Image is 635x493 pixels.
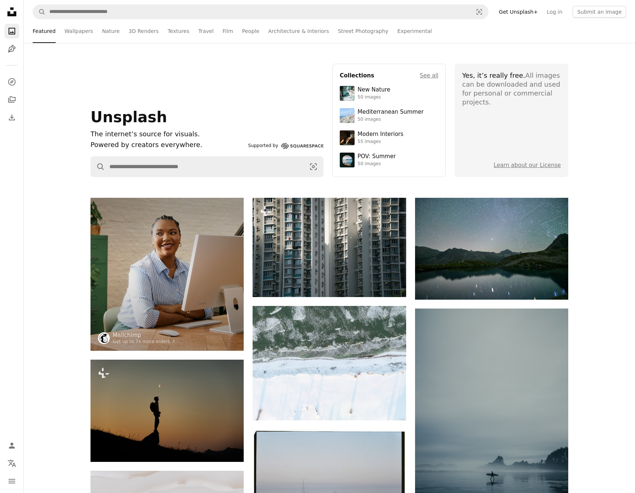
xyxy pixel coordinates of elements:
div: 50 images [358,94,390,100]
a: Two sailboats on calm ocean water at dusk [253,477,406,484]
img: premium_photo-1688410049290-d7394cc7d5df [340,108,355,123]
button: Menu [4,474,19,489]
a: Collections [4,92,19,107]
a: Street Photography [338,19,388,43]
img: premium_photo-1753820185677-ab78a372b033 [340,153,355,167]
a: Supported by [248,141,323,150]
div: 55 images [358,139,404,145]
a: Silhouette of a hiker looking at the moon at sunset. [91,407,244,414]
form: Find visuals sitewide [91,156,323,177]
div: 50 images [358,117,424,123]
a: Architecture & Interiors [268,19,329,43]
a: Surfer walking on a misty beach with surfboard [415,420,568,427]
a: Download History [4,110,19,125]
a: Explore [4,74,19,89]
a: Illustrations [4,41,19,56]
button: Language [4,456,19,471]
a: Modern Interiors55 images [340,130,438,145]
div: New Nature [358,86,390,94]
a: Mailchimp [113,332,175,339]
span: Unsplash [91,109,167,126]
button: Search Unsplash [33,5,46,19]
a: Travel [198,19,214,43]
a: Starry night sky over a calm mountain lake [415,245,568,252]
img: A woman smiling while working at a computer [91,198,244,351]
button: Visual search [304,157,323,177]
a: POV: Summer50 images [340,153,438,167]
div: All images can be downloaded and used for personal or commercial projects. [462,71,561,107]
a: Textures [168,19,190,43]
button: Visual search [470,5,488,19]
img: Silhouette of a hiker looking at the moon at sunset. [91,360,244,462]
p: Powered by creators everywhere. [91,140,245,150]
a: Get up to 7x more orders ↗ [113,339,175,344]
button: Search Unsplash [91,157,105,177]
div: Modern Interiors [358,131,404,138]
img: premium_photo-1747189286942-bc91257a2e39 [340,130,355,145]
h1: The internet’s source for visuals. [91,129,245,140]
a: Get Unsplash+ [494,6,542,18]
img: Starry night sky over a calm mountain lake [415,198,568,300]
div: 50 images [358,161,396,167]
a: New Nature50 images [340,86,438,101]
a: Photos [4,24,19,39]
img: Snow covered landscape with frozen water [253,306,406,420]
button: Submit an image [573,6,626,18]
a: People [242,19,260,43]
a: Log in / Sign up [4,438,19,453]
a: Mediterranean Summer50 images [340,108,438,123]
a: Wallpapers [65,19,93,43]
div: POV: Summer [358,153,396,160]
form: Find visuals sitewide [33,4,488,19]
a: See all [420,71,438,80]
a: Learn about our License [494,162,561,169]
a: Tall apartment buildings with many windows and balconies. [253,244,406,250]
a: Home — Unsplash [4,4,19,21]
div: Mediterranean Summer [358,109,424,116]
img: Go to Mailchimp's profile [98,332,110,344]
a: Snow covered landscape with frozen water [253,360,406,366]
span: Yes, it’s really free. [462,71,525,79]
img: Tall apartment buildings with many windows and balconies. [253,198,406,297]
a: 3D Renders [129,19,159,43]
a: Nature [102,19,119,43]
h4: Collections [340,71,374,80]
img: premium_photo-1755037089989-422ee333aef9 [340,86,355,101]
a: Log in [542,6,567,18]
a: Experimental [397,19,432,43]
a: A woman smiling while working at a computer [91,271,244,277]
a: Film [223,19,233,43]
